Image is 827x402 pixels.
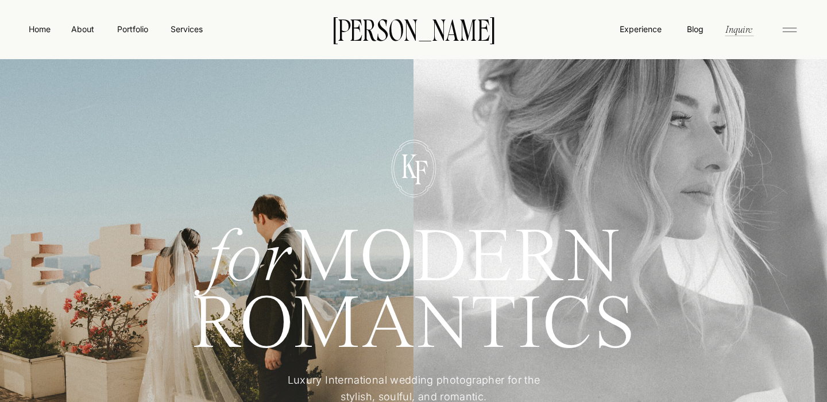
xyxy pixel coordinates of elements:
p: F [405,156,436,185]
p: K [393,150,425,179]
a: Services [169,23,203,35]
h1: ROMANTICS [150,293,678,356]
a: Inquire [724,22,753,36]
a: Experience [619,23,663,35]
a: Home [26,23,53,35]
h1: MODERN [150,227,678,282]
i: for [207,223,293,298]
a: About [69,23,95,34]
a: [PERSON_NAME] [315,17,512,41]
a: Blog [684,23,706,34]
a: Portfolio [112,23,153,35]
